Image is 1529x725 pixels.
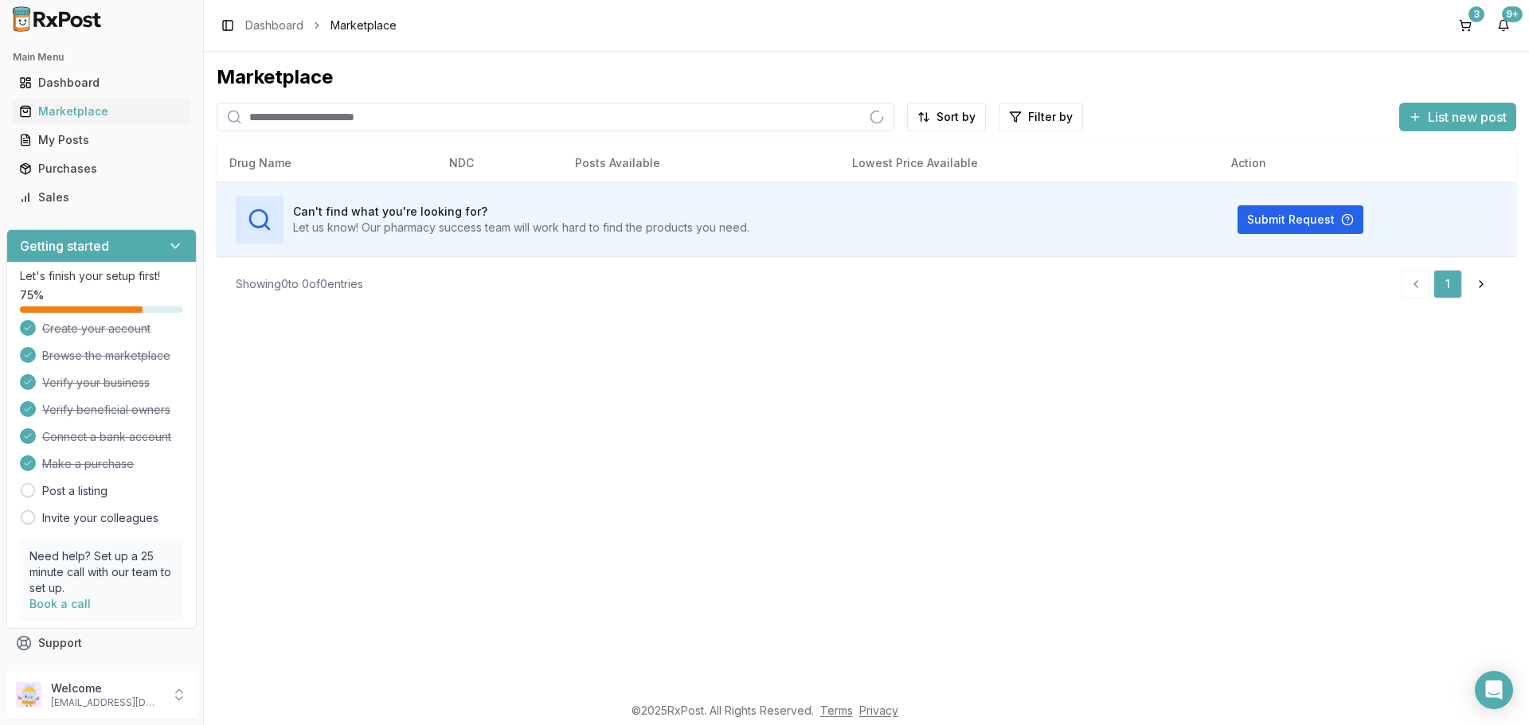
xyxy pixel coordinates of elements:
div: Purchases [19,161,184,177]
button: Purchases [6,156,197,181]
div: 3 [1468,6,1484,22]
a: Marketplace [13,97,190,126]
a: Dashboard [13,68,190,97]
a: Book a call [29,597,91,610]
a: Terms [820,704,853,717]
button: Marketplace [6,99,197,124]
p: [EMAIL_ADDRESS][DOMAIN_NAME] [51,696,162,709]
h2: Main Menu [13,51,190,64]
span: Sort by [937,109,976,125]
button: Filter by [999,103,1083,131]
span: List new post [1428,107,1507,127]
button: Sales [6,185,197,210]
th: Action [1218,144,1516,182]
button: 9+ [1491,13,1516,38]
p: Let us know! Our pharmacy success team will work hard to find the products you need. [293,220,749,236]
a: Invite your colleagues [42,510,158,526]
nav: breadcrumb [245,18,397,33]
button: Dashboard [6,70,197,95]
span: Feedback [38,664,92,680]
button: List new post [1399,103,1516,131]
div: Dashboard [19,75,184,91]
button: 3 [1453,13,1478,38]
button: My Posts [6,127,197,153]
h3: Can't find what you're looking for? [293,204,749,220]
a: Dashboard [245,18,303,33]
div: My Posts [19,132,184,148]
th: Drug Name [217,144,436,182]
span: Verify beneficial owners [42,402,170,418]
p: Need help? Set up a 25 minute call with our team to set up. [29,548,174,596]
button: Submit Request [1238,205,1363,234]
th: Posts Available [562,144,839,182]
div: Sales [19,189,184,205]
span: 75 % [20,287,44,303]
button: Sort by [907,103,986,131]
a: Post a listing [42,483,108,499]
div: Marketplace [217,64,1516,90]
span: Make a purchase [42,456,134,472]
a: 1 [1433,270,1462,298]
span: Create your account [42,321,151,337]
div: Showing 0 to 0 of 0 entries [236,276,363,292]
img: User avatar [16,682,41,707]
p: Welcome [51,680,162,696]
span: Browse the marketplace [42,348,170,364]
span: Marketplace [330,18,397,33]
a: Sales [13,183,190,212]
div: 9+ [1502,6,1523,22]
a: Go to next page [1465,270,1497,298]
a: List new post [1399,111,1516,127]
nav: pagination [1402,270,1497,298]
img: RxPost Logo [6,6,108,32]
a: Privacy [859,704,898,717]
div: Open Intercom Messenger [1475,671,1513,709]
span: Filter by [1028,109,1073,125]
p: Let's finish your setup first! [20,268,183,284]
th: Lowest Price Available [839,144,1218,182]
a: My Posts [13,126,190,154]
a: Purchases [13,154,190,183]
div: Marketplace [19,103,184,119]
h3: Getting started [20,236,109,255]
span: Connect a bank account [42,429,171,445]
button: Feedback [6,657,197,686]
span: Verify your business [42,375,150,391]
th: NDC [436,144,562,182]
button: Support [6,629,197,657]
